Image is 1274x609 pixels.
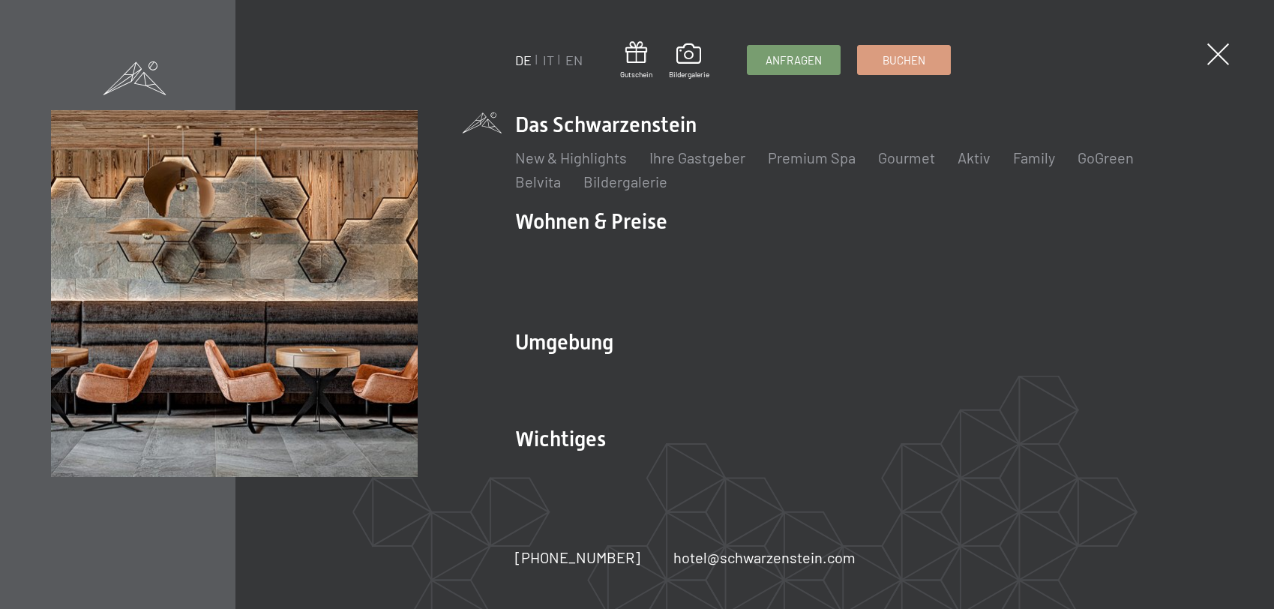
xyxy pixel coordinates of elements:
[620,41,652,79] a: Gutschein
[673,547,856,568] a: hotel@schwarzenstein.com
[515,172,561,190] a: Belvita
[583,172,667,190] a: Bildergalerie
[858,46,950,74] a: Buchen
[515,148,627,166] a: New & Highlights
[515,547,640,568] a: [PHONE_NUMBER]
[768,148,856,166] a: Premium Spa
[878,148,935,166] a: Gourmet
[883,52,925,68] span: Buchen
[669,69,709,79] span: Bildergalerie
[515,52,532,68] a: DE
[1013,148,1055,166] a: Family
[669,43,709,79] a: Bildergalerie
[543,52,554,68] a: IT
[1078,148,1134,166] a: GoGreen
[748,46,840,74] a: Anfragen
[515,548,640,566] span: [PHONE_NUMBER]
[649,148,745,166] a: Ihre Gastgeber
[565,52,583,68] a: EN
[51,110,418,477] img: Wellnesshotels - Bar - Spieltische - Kinderunterhaltung
[766,52,822,68] span: Anfragen
[620,69,652,79] span: Gutschein
[958,148,991,166] a: Aktiv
